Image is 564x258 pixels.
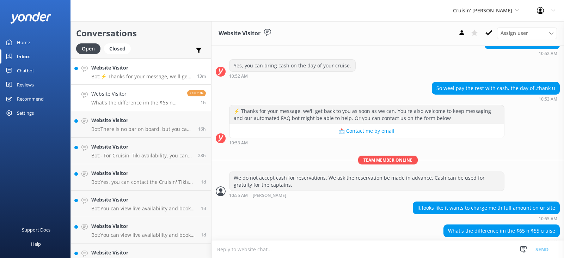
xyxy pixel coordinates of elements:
[539,240,557,244] strong: 11:03 AM
[229,124,504,138] button: 📩 Contact me by email
[91,100,182,106] p: What's the difference im the $65 n $55 cruise
[432,82,559,94] div: So weel pay the rest with cash, the day of..thank u
[485,51,560,56] div: 09:52am 18-Aug-2025 (UTC -05:00) America/Cancun
[71,164,211,191] a: Website VisitorBot:Yes, you can contact the Cruisin' Tikis Wilmington team at [PHONE_NUMBER].1d
[76,43,100,54] div: Open
[187,90,206,96] span: Reply
[91,205,196,212] p: Bot: You can view live availability and book your Cruisin' Tiki online at [URL][DOMAIN_NAME].
[229,172,504,191] div: We do not accept cash for reservations. We ask the reservation be made in advance. Cash can be us...
[197,73,206,79] span: 11:30am 18-Aug-2025 (UTC -05:00) America/Cancun
[71,58,211,85] a: Website VisitorBot:⚡ Thanks for your message, we'll get back to you as soon as we can. You're als...
[229,193,504,198] div: 09:55am 18-Aug-2025 (UTC -05:00) America/Cancun
[91,116,193,124] h4: Website Visitor
[198,126,206,132] span: 07:35pm 17-Aug-2025 (UTC -05:00) America/Cancun
[17,35,30,49] div: Home
[539,217,557,221] strong: 10:55 AM
[71,217,211,244] a: Website VisitorBot:You can view live availability and book your Cruisin' Tiki online at [URL][DOM...
[91,179,196,185] p: Bot: Yes, you can contact the Cruisin' Tikis Wilmington team at [PHONE_NUMBER].
[76,26,206,40] h2: Conversations
[17,49,30,64] div: Inbox
[201,232,206,238] span: 06:33am 17-Aug-2025 (UTC -05:00) America/Cancun
[229,141,248,145] strong: 10:53 AM
[17,64,34,78] div: Chatbot
[104,44,134,52] a: Closed
[453,7,512,14] span: Cruisin' [PERSON_NAME]
[229,74,248,78] strong: 10:52 AM
[91,64,192,72] h4: Website Visitor
[91,152,193,159] p: Bot: - For Cruisin' Tiki availability, you can view live availability and book online at [URL][DO...
[91,222,196,230] h4: Website Visitor
[432,96,560,101] div: 09:53am 18-Aug-2025 (UTC -05:00) America/Cancun
[91,143,193,151] h4: Website Visitor
[17,92,44,106] div: Recommend
[91,232,196,238] p: Bot: You can view live availability and book your Cruisin' Tiki online at [URL][DOMAIN_NAME].
[71,138,211,164] a: Website VisitorBot:- For Cruisin' Tiki availability, you can view live availability and book onli...
[91,90,182,98] h4: Website Visitor
[71,191,211,217] a: Website VisitorBot:You can view live availability and book your Cruisin' Tiki online at [URL][DOM...
[71,85,211,111] a: Website VisitorWhat's the difference im the $65 n $55 cruiseReply1h
[17,106,34,120] div: Settings
[229,140,504,145] div: 09:53am 18-Aug-2025 (UTC -05:00) America/Cancun
[198,152,206,158] span: 11:49am 17-Aug-2025 (UTC -05:00) America/Cancun
[91,169,196,177] h4: Website Visitor
[91,196,196,204] h4: Website Visitor
[229,73,356,78] div: 09:52am 18-Aug-2025 (UTC -05:00) America/Cancun
[229,105,504,124] div: ⚡ Thanks for your message, we'll get back to you as soon as we can. You're also welcome to keep m...
[201,179,206,185] span: 11:43am 17-Aug-2025 (UTC -05:00) America/Cancun
[91,126,193,132] p: Bot: There is no bar on board, but you can bring your favorite drinks. A large cooler with ice wi...
[413,202,559,214] div: It looks like it wants to charge me th full amount on ur site
[104,43,131,54] div: Closed
[444,225,559,237] div: What's the difference im the $65 n $55 cruise
[17,78,34,92] div: Reviews
[443,239,560,244] div: 10:03am 18-Aug-2025 (UTC -05:00) America/Cancun
[497,28,557,39] div: Assign User
[22,223,50,237] div: Support Docs
[31,237,41,251] div: Help
[219,29,260,38] h3: Website Visitor
[11,12,51,23] img: yonder-white-logo.png
[201,205,206,211] span: 06:34am 17-Aug-2025 (UTC -05:00) America/Cancun
[229,60,355,72] div: Yes, you can bring cash on the day of your cruise.
[71,111,211,138] a: Website VisitorBot:There is no bar on board, but you can bring your favorite drinks. A large cool...
[358,156,418,164] span: Team member online
[253,193,286,198] span: [PERSON_NAME]
[229,193,248,198] strong: 10:55 AM
[91,249,196,257] h4: Website Visitor
[91,73,192,80] p: Bot: ⚡ Thanks for your message, we'll get back to you as soon as we can. You're also welcome to k...
[413,216,560,221] div: 09:55am 18-Aug-2025 (UTC -05:00) America/Cancun
[76,44,104,52] a: Open
[539,52,557,56] strong: 10:52 AM
[539,97,557,101] strong: 10:53 AM
[201,100,206,106] span: 10:03am 18-Aug-2025 (UTC -05:00) America/Cancun
[501,29,528,37] span: Assign user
